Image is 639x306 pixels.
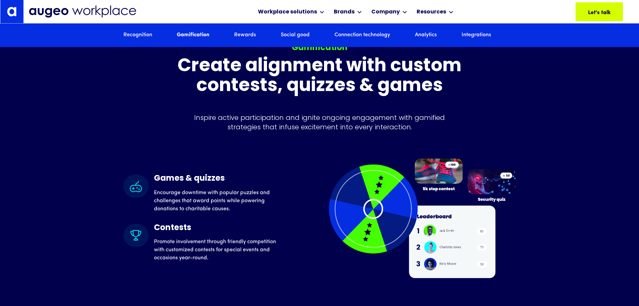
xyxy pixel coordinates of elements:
[29,5,136,18] img: Augeo Workplace business unit full logo in mignight blue.
[154,189,283,213] p: Encourage downtime with popular puzzles and challenges that award points while powering donations...
[177,32,209,39] a: Gamification
[281,32,310,39] a: Social good
[154,224,283,232] h4: Contests
[292,42,348,54] h5: Gamification
[154,174,283,183] h4: Games & quizzes
[334,32,390,39] a: Connection technology
[123,32,152,39] a: Recognition
[371,8,400,16] div: Company
[576,2,623,21] a: Let's talk
[258,8,317,16] div: Workplace solutions
[177,57,462,97] h3: Create alignment with custom contests, quizzes & games
[462,32,491,39] a: Integrations
[334,8,355,16] div: Brands
[7,7,16,16] img: Augeo's "a" monogram decorative logo in white.
[415,32,437,39] a: Analytics
[417,8,446,16] div: Resources
[191,113,448,132] p: Inspire active participation and ignite ongoing engagement with gamified strategies that infuse e...
[154,238,283,262] p: Promote involvement through friendly competition with customized contests for special events and ...
[234,32,256,39] a: Rewards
